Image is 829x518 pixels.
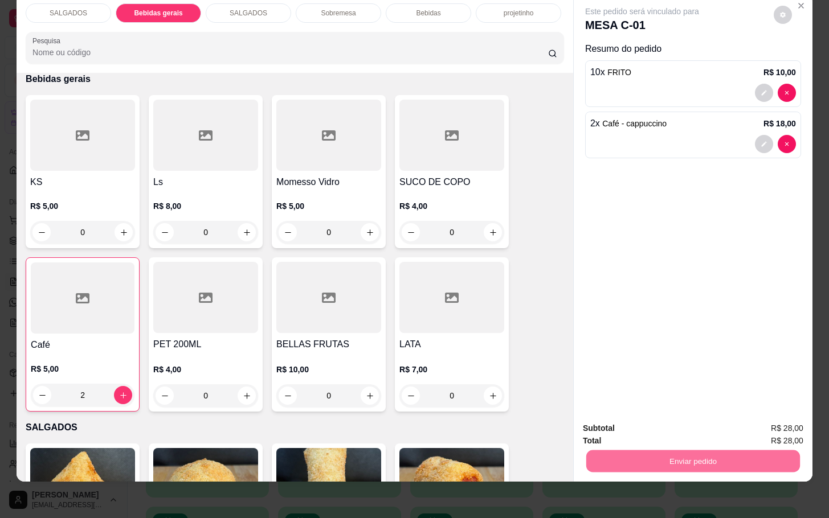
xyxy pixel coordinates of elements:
[778,135,796,153] button: decrease-product-quantity
[402,223,420,241] button: decrease-product-quantity
[570,384,804,405] p: Essa é uma forma de identificar quem consumiu cada item na mesa e facilitar o pagamento do consumo.
[484,387,502,405] button: increase-product-quantity
[755,84,773,102] button: decrease-product-quantity
[134,9,182,18] p: Bebidas gerais
[31,338,134,352] h4: Café
[321,9,356,18] p: Sobremesa
[586,450,800,472] button: Enviar pedido
[399,175,504,189] h4: SUCO DE COPO
[763,67,796,78] p: R$ 10,00
[361,223,379,241] button: increase-product-quantity
[153,175,258,189] h4: Ls
[32,47,548,58] input: Pesquisa
[719,410,804,431] button: Sim, quero registrar
[763,118,796,129] p: R$ 18,00
[279,387,297,405] button: decrease-product-quantity
[50,9,87,18] p: SALGADOS
[585,6,699,17] p: Este pedido será vinculado para
[276,175,381,189] h4: Momesso Vidro
[755,135,773,153] button: decrease-product-quantity
[607,68,631,77] span: FRITO
[504,9,534,18] p: projetinho
[399,338,504,351] h4: LATA
[153,200,258,212] p: R$ 8,00
[30,175,135,189] h4: KS
[230,9,267,18] p: SALGADOS
[774,6,792,24] button: decrease-product-quantity
[156,223,174,241] button: decrease-product-quantity
[32,223,51,241] button: decrease-product-quantity
[771,434,803,447] span: R$ 28,00
[156,387,174,405] button: decrease-product-quantity
[778,84,796,102] button: decrease-product-quantity
[399,364,504,375] p: R$ 7,00
[276,364,381,375] p: R$ 10,00
[26,421,564,434] p: SALGADOS
[583,436,601,445] strong: Total
[30,200,135,212] p: R$ 5,00
[585,17,699,33] p: MESA C-01
[402,387,420,405] button: decrease-product-quantity
[31,363,134,375] p: R$ 5,00
[32,36,64,46] label: Pesquisa
[153,364,258,375] p: R$ 4,00
[238,223,256,241] button: increase-product-quantity
[276,338,381,351] h4: BELLAS FRUTAS
[238,387,256,405] button: increase-product-quantity
[590,65,631,79] p: 10 x
[484,223,502,241] button: increase-product-quantity
[361,387,379,405] button: increase-product-quantity
[602,119,667,128] span: Café - cappuccino
[115,223,133,241] button: increase-product-quantity
[153,338,258,351] h4: PET 200ML
[399,200,504,212] p: R$ 4,00
[590,117,667,130] p: 2 x
[276,200,381,212] p: R$ 5,00
[279,223,297,241] button: decrease-product-quantity
[26,72,564,86] p: Bebidas gerais
[594,410,713,431] button: Não registrar e enviar pedido
[416,9,440,18] p: Bebidas
[585,42,801,56] p: Resumo do pedido
[570,372,804,383] h2: Deseja registrar o cliente que fez esse pedido?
